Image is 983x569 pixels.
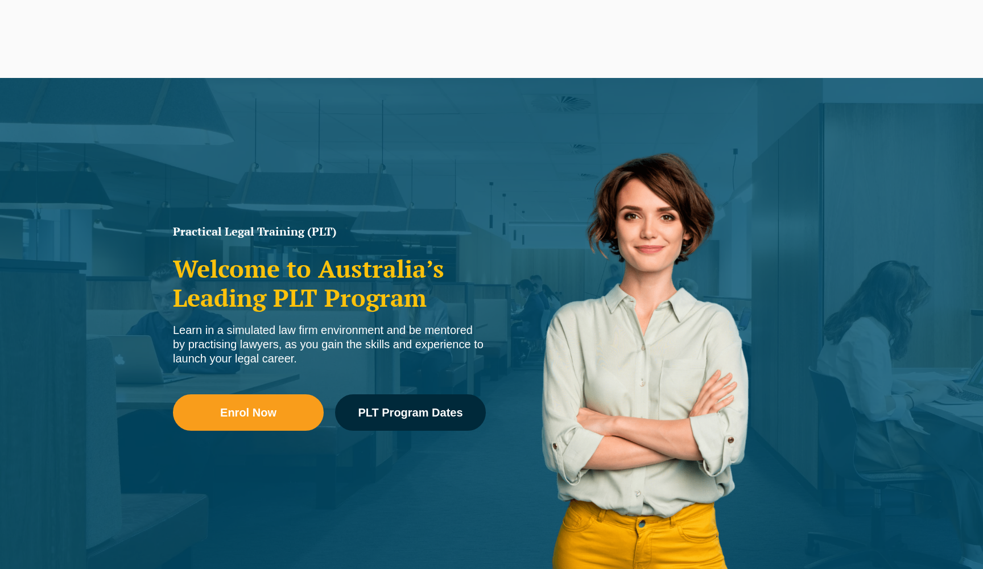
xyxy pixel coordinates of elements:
[220,407,276,418] span: Enrol Now
[173,226,486,237] h1: Practical Legal Training (PLT)
[173,394,324,431] a: Enrol Now
[335,394,486,431] a: PLT Program Dates
[173,323,486,366] div: Learn in a simulated law firm environment and be mentored by practising lawyers, as you gain the ...
[358,407,462,418] span: PLT Program Dates
[173,254,486,312] h2: Welcome to Australia’s Leading PLT Program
